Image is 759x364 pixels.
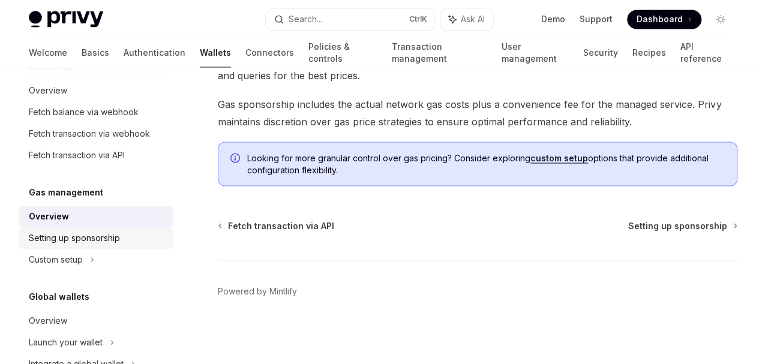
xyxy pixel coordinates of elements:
a: Basics [82,38,109,67]
a: Overview [19,206,173,227]
svg: Info [230,153,242,165]
a: Demo [541,13,565,25]
a: custom setup [530,152,588,163]
a: Policies & controls [308,38,377,67]
a: Welcome [29,38,67,67]
a: Overview [19,310,173,332]
div: Setting up sponsorship [29,231,120,245]
a: Setting up sponsorship [628,219,736,231]
a: Setting up sponsorship [19,227,173,249]
a: Recipes [632,38,665,67]
div: Custom setup [29,252,83,267]
button: Ask AI [440,8,493,30]
a: Support [580,13,613,25]
a: Security [583,38,617,67]
h5: Global wallets [29,290,89,304]
div: Overview [29,83,67,98]
div: Fetch transaction via API [29,148,125,163]
img: light logo [29,11,103,28]
a: Fetch balance via webhook [19,101,173,123]
a: Dashboard [627,10,701,29]
div: Search... [289,12,322,26]
a: Wallets [200,38,231,67]
span: Gas sponsorship includes the actual network gas costs plus a convenience fee for the managed serv... [218,96,737,130]
div: Overview [29,209,69,224]
a: Fetch transaction via API [219,219,334,231]
a: Fetch transaction via API [19,145,173,166]
h5: Gas management [29,185,103,200]
a: Connectors [245,38,294,67]
span: Ask AI [461,13,485,25]
span: Ctrl K [409,14,427,24]
a: Fetch transaction via webhook [19,123,173,145]
span: Dashboard [637,13,683,25]
button: Search...CtrlK [266,8,434,30]
button: Toggle dark mode [711,10,730,29]
a: API reference [680,38,730,67]
div: Fetch balance via webhook [29,105,139,119]
div: Fetch transaction via webhook [29,127,150,141]
span: Looking for more granular control over gas pricing? Consider exploring options that provide addit... [247,152,725,176]
a: Transaction management [392,38,487,67]
a: Overview [19,80,173,101]
a: Powered by Mintlify [218,285,297,297]
span: Fetch transaction via API [228,219,334,231]
div: Overview [29,314,67,328]
a: User management [501,38,569,67]
a: Authentication [124,38,185,67]
div: Launch your wallet [29,335,103,350]
span: Setting up sponsorship [628,219,727,231]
